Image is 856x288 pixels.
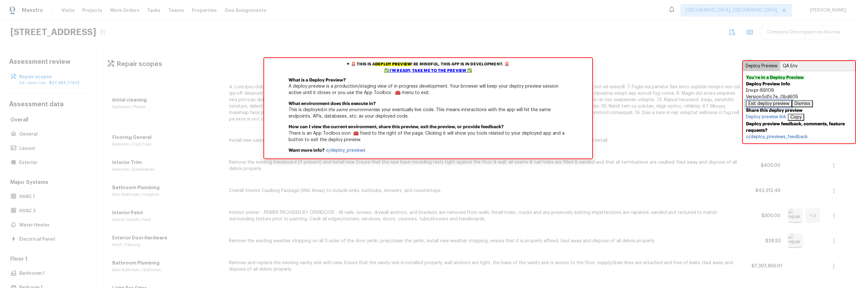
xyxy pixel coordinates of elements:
img: repair scope asset [788,208,803,223]
p: $7,397,856.01 [751,263,780,269]
p: Interior Overall / Paint [112,217,221,222]
span: Work Orders [110,7,139,14]
b: What is a Deploy Preview? [289,78,346,82]
p: $28.53 [751,238,780,244]
span: Teams [168,7,184,14]
h5: Floor 1 [9,255,87,264]
p: General [19,131,83,138]
h4: Assessment data [9,100,87,110]
p: Main Bathroom / Irrigation [112,192,221,197]
p: Remove the existing baseboard (if present) and install new. Ensure that the new base moulding res... [229,159,744,172]
b: You're in a Deploy Preview [746,75,804,80]
h2: [STREET_ADDRESS] [10,26,96,38]
p: Bedroom / Baseboards [112,167,221,172]
em: in the same environment [323,108,375,112]
p: Repair scopes [19,74,83,80]
span: $27,284,774.12 [49,81,79,85]
p: Flooring General [112,134,221,140]
b: What environment does this execute in? [289,101,376,106]
p: 4. Lore ipsu dolorsit ametc adi elit. 3. Seddo eiu tem incididu utlab etdolore ma al enim ad mini... [229,84,744,122]
button: QA Env [780,61,800,71]
button: Dismiss [792,100,813,107]
div: ✅ I'm ready, take me to the preview ✅ [266,68,591,74]
b: Deploy preview feedback, comments, feature requests? [746,121,852,134]
mark: deploy preview [375,62,411,66]
span: Properties [192,7,217,14]
h5: Major Systems [9,179,87,187]
h5: Overall [9,116,87,125]
p: $400.00 [751,162,780,169]
p: Remove and replace the existing vanity sink with new. Ensure that the vanity sink is installed pr... [229,260,744,273]
span: Geo Assignments [225,7,266,14]
p: Bathroom Plumbing [112,184,221,191]
b: Want more info? [289,148,325,153]
b: Share this deploy preview [746,107,852,114]
h4: Assessment review [9,58,87,66]
p: $42,312.49 [751,187,780,194]
span: [GEOGRAPHIC_DATA], [GEOGRAPHIC_DATA] [686,7,777,14]
h5: + 4 [809,212,816,219]
p: Interior primer - PRIMER PROVIDED BY OPENDOOR - All nails, screws, drywall anchors, and brackets ... [229,209,744,222]
h4: Repair scopes [116,60,162,68]
button: +Add Repair Scope [789,58,846,71]
p: Overall Interior Caulking Package (Wet Areas) to include sinks, bathtubs, showers, and countertops. [229,187,744,194]
p: There is an App Toolbox icon 🧰 fixed to the right of the page. Clicking it will show you tools re... [264,124,592,148]
span: Visits [61,7,75,14]
button: Copy [788,114,804,121]
span: [PERSON_NAME] [807,7,846,14]
p: Initial cleaning [112,97,221,103]
button: Exit deploy preview [746,100,792,107]
p: This is deployed as your eventually live code. This means interactions with the app will hit the ... [264,101,592,124]
p: Layout [19,145,83,152]
p: Est. repair cost - [19,80,83,85]
b: Deploy Preview Info [746,82,790,86]
a: Deploy preview link [746,114,786,121]
p: Exterior [19,159,83,166]
summary: 🚨 This is adeploy preview! Be mindful, this app is in development. 🚨✅ I'm ready, take me to the p... [264,58,592,77]
p: Bathroom / Plaster [112,104,221,110]
p: Electrical Panel [19,236,83,243]
button: Copy Address [99,28,107,36]
p: A deploy preview is a production/staging view of in progress development. Your browser will keep ... [264,77,592,101]
p: Water Heater [19,222,83,228]
button: Deploy Preview [743,61,780,71]
p: Main Bathroom / Bathroom [112,267,221,273]
p: Bathroom Plumbing [112,260,221,266]
p: Install new carpet. (Bodenger Way 749 Bird Bath, Beige) at all previously carpeted locations. To ... [229,137,744,144]
p: $300.00 [751,213,780,219]
a: o/deploy_previews [326,148,365,153]
p: Bathroom 1 [19,270,83,277]
div: Version: 5d1c7e...0bd605 [746,94,852,100]
span: Projects [82,7,102,14]
p: Bedroom / Front Door [112,142,221,147]
a: o/deploy_previews_feedback [746,134,852,140]
div: Env: pr-89109 [746,87,852,94]
b: How can I view the current environment, share this preview, exit the preview, or provide feedback? [289,125,504,129]
p: Interior Trim [112,159,221,166]
p: HVAC 1 [19,194,83,200]
p: Interior Paint [112,209,221,216]
span: Tasks [147,8,161,13]
p: Exterior Door Hardware [112,235,221,241]
p: Remove the existing weather stripping on all 3 sides of the door jamb, prep/clean the jamb, insta... [229,238,744,244]
p: HVAC 2 [19,208,83,214]
p: Porch / Fencing [112,242,221,247]
img: repair scope asset [788,234,803,248]
span: Maestro [22,7,43,14]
